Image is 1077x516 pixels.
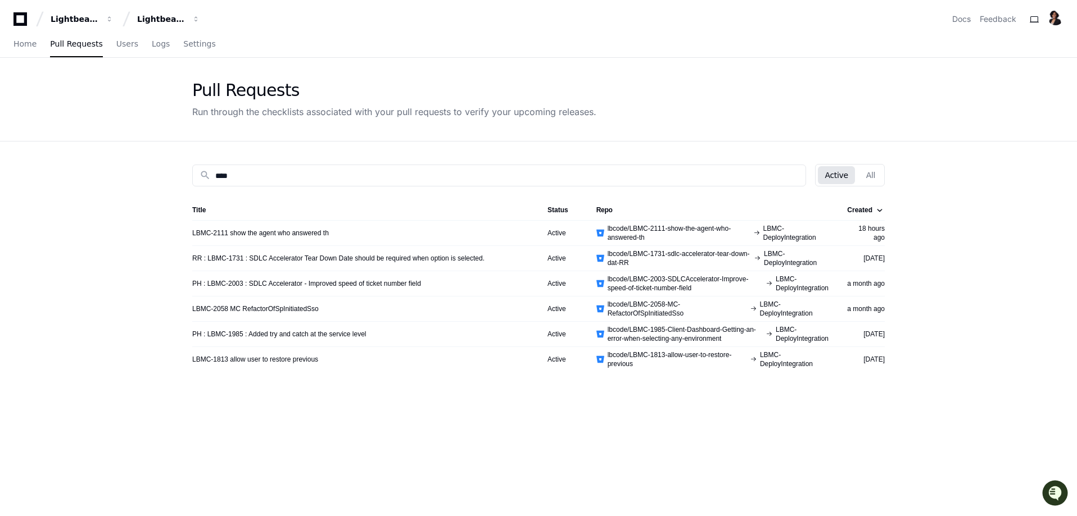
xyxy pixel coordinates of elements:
[38,84,184,95] div: Start new chat
[847,355,885,364] div: [DATE]
[192,206,206,214] div: Title
[760,300,829,318] span: LBMC-DeployIntegration
[183,40,215,47] span: Settings
[547,206,578,214] div: Status
[11,11,34,34] img: PlayerZero
[183,31,215,57] a: Settings
[608,300,746,318] span: lbcode/LBMC-2058-MC-RefactorOfSpInitiatedSso
[847,206,883,214] div: Created
[192,355,318,364] a: LBMC-1813 allow user to restore previous
[587,200,838,220] th: Repo
[776,325,829,343] span: LBMC-DeployIntegration
[608,249,750,267] span: lbcode/LBMC-1731-sdlc-accelerator-tear-down-dat-RR
[133,9,205,29] button: Lightbeam Health Solutions
[763,224,829,242] span: LBMC-DeployIntegration
[547,304,578,313] div: Active
[608,350,746,368] span: lbcode/LBMC-1813-allow-user-to-restore-previous
[847,279,885,288] div: a month ago
[547,330,578,339] div: Active
[818,166,854,184] button: Active
[547,206,568,214] div: Status
[608,224,750,242] span: lbcode/LBMC-2111-show-the-agent-who-answered-th
[1048,10,1064,25] img: 165823047
[547,355,578,364] div: Active
[192,304,319,313] a: LBMC-2058 MC RefactorOfSpInitiatedSso
[137,13,185,25] div: Lightbeam Health Solutions
[859,166,882,184] button: All
[952,13,971,25] a: Docs
[847,206,872,214] div: Created
[192,330,366,339] a: PH : LBMC-1985 : Added try and catch at the service level
[980,13,1016,25] button: Feedback
[608,325,762,343] span: lbcode/LBMC-1985-Client-Dashboard-Getting-an-error-when-selecting-any-environment
[152,40,170,47] span: Logs
[847,330,885,339] div: [DATE]
[152,31,170,57] a: Logs
[11,45,205,63] div: Welcome
[547,279,578,288] div: Active
[191,87,205,101] button: Start new chat
[547,254,578,263] div: Active
[13,31,37,57] a: Home
[1041,479,1071,509] iframe: Open customer support
[200,170,211,181] mat-icon: search
[46,9,118,29] button: Lightbeam Health
[50,31,102,57] a: Pull Requests
[776,275,829,293] span: LBMC-DeployIntegration
[608,275,762,293] span: lbcode/LBMC-2003-SDLCAccelerator-Improve-speed-of-ticket-number-field
[847,224,885,242] div: 18 hours ago
[38,95,142,104] div: We're available if you need us!
[192,254,485,263] a: RR : LBMC-1731 : SDLC Accelerator Tear Down Date should be required when option is selected.
[192,279,421,288] a: PH : LBMC-2003 : SDLC Accelerator - Improved speed of ticket number field
[116,31,138,57] a: Users
[79,117,136,126] a: Powered byPylon
[847,254,885,263] div: [DATE]
[760,350,829,368] span: LBMC-DeployIntegration
[50,40,102,47] span: Pull Requests
[764,249,829,267] span: LBMC-DeployIntegration
[547,229,578,238] div: Active
[192,206,530,214] div: Title
[11,84,31,104] img: 1756235613930-3d25f9e4-fa56-45dd-b3ad-e072dfbd1548
[116,40,138,47] span: Users
[51,13,99,25] div: Lightbeam Health
[192,80,596,101] div: Pull Requests
[112,118,136,126] span: Pylon
[13,40,37,47] span: Home
[192,105,596,118] div: Run through the checklists associated with your pull requests to verify your upcoming releases.
[192,229,329,238] a: LBMC-2111 show the agent who answered th
[847,304,885,313] div: a month ago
